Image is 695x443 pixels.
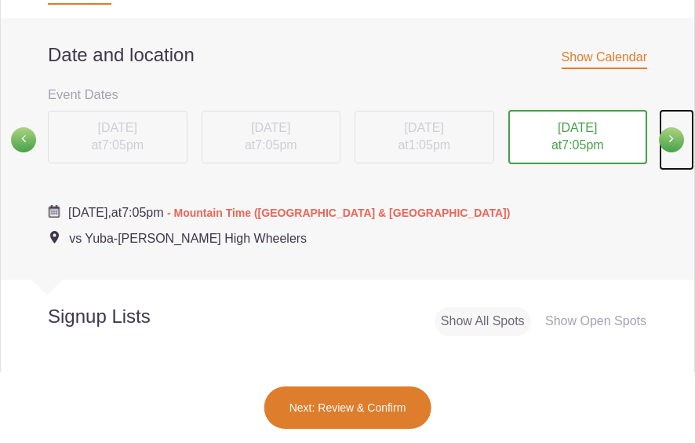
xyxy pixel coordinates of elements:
h2: Date and location [48,43,647,67]
h2: List [48,369,647,408]
span: Show Calendar [562,50,647,69]
button: Next: Review & Confirm [264,386,432,430]
div: at [508,110,648,165]
img: Event location [50,231,59,243]
span: [DATE] [558,121,597,134]
span: vs Yuba-[PERSON_NAME] High Wheelers [69,232,307,245]
span: [DATE], [68,206,111,219]
span: 7:05pm [562,138,603,152]
div: Show All Spots [435,307,531,336]
button: [DATE] at7:05pm [508,109,649,166]
div: Show Open Spots [539,307,653,336]
span: - Mountain Time ([GEOGRAPHIC_DATA] & [GEOGRAPHIC_DATA]) [167,207,510,219]
h2: Signup Lists [1,305,232,328]
span: 7:05pm [122,206,163,219]
h3: Event Dates [48,82,647,106]
span: at [68,206,510,219]
img: Cal purple [48,205,60,218]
